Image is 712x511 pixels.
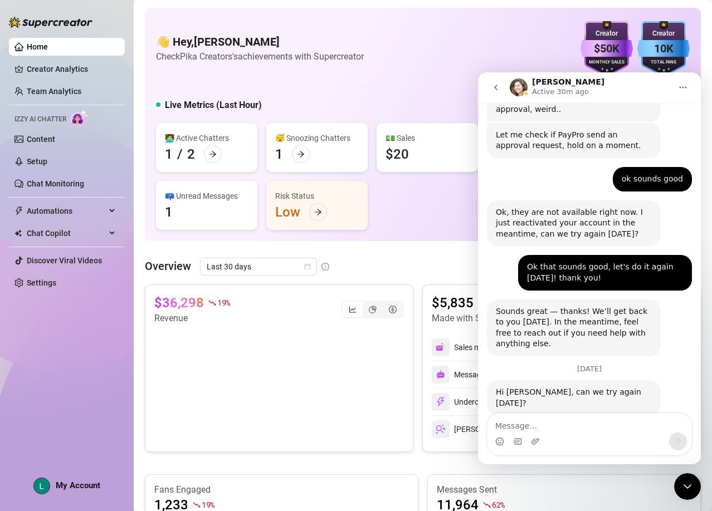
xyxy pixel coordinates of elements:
[483,501,491,509] span: fall
[454,341,583,353] div: Sales made with AI & Automations
[165,203,173,221] div: 1
[14,207,23,215] span: thunderbolt
[187,145,195,163] div: 2
[637,28,690,39] div: Creator
[581,59,633,66] div: Monthly Sales
[209,150,217,158] span: arrow-right
[297,150,305,158] span: arrow-right
[432,420,619,438] div: [PERSON_NAME]’s messages and PPVs tracked
[27,42,48,51] a: Home
[581,21,633,77] img: purple-badge-B9DA21FR.svg
[432,393,590,411] div: Undercharges Prevented by PriceGuard
[581,40,633,57] div: $50K
[207,258,310,275] span: Last 30 days
[27,256,102,265] a: Discover Viral Videos
[304,263,311,270] span: calendar
[156,50,364,63] article: Check Pika Creators's achievements with Supercreator
[27,224,106,242] span: Chat Copilot
[27,202,106,220] span: Automations
[637,21,690,77] img: blue-badge-DgoSNQY1.svg
[202,499,214,510] span: 19 %
[27,87,81,96] a: Team Analytics
[56,480,100,490] span: My Account
[165,145,173,163] div: 1
[436,342,446,352] img: svg%3e
[314,208,322,216] span: arrow-right
[27,135,55,144] a: Content
[208,299,216,307] span: fall
[27,179,84,188] a: Chat Monitoring
[478,72,701,464] iframe: Intercom live chat
[34,478,50,494] img: ACg8ocI2jAYWZdSRkC41xWk63-i-IT3bmK9QNDwIXpnWFReSXdY2eg=s96-c
[9,17,92,28] img: logo-BBDzfeDw.svg
[436,397,446,407] img: svg%3e
[369,306,377,313] span: pie-chart
[165,190,248,202] div: 📪 Unread Messages
[275,132,359,144] div: 😴 Snoozing Chatters
[275,145,283,163] div: 1
[154,484,409,496] article: Fans Engaged
[342,301,404,318] div: segmented control
[156,34,364,50] h4: 👋 Hey, [PERSON_NAME]
[386,132,469,144] div: 💵 Sales
[145,258,191,274] article: Overview
[674,473,701,500] iframe: Intercom live chat
[165,99,262,112] h5: Live Metrics (Last Hour)
[14,229,22,237] img: Chat Copilot
[27,60,116,78] a: Creator Analytics
[581,28,633,39] div: Creator
[321,263,329,271] span: info-circle
[193,501,201,509] span: fall
[637,40,690,57] div: 10K
[275,190,359,202] div: Risk Status
[14,114,66,125] span: Izzy AI Chatter
[432,366,578,384] div: Messages sent by automations & AI
[436,370,445,379] img: svg%3e
[71,110,88,126] img: AI Chatter
[492,499,505,510] span: 62 %
[432,312,584,325] article: Made with Superpowers in last 30 days
[437,484,691,496] article: Messages Sent
[217,297,230,308] span: 19 %
[154,312,230,325] article: Revenue
[349,306,357,313] span: line-chart
[389,306,397,313] span: dollar-circle
[154,294,204,312] article: $36,298
[27,157,47,166] a: Setup
[165,132,248,144] div: 👩‍💻 Active Chatters
[432,294,596,312] article: $5,835
[27,278,56,287] a: Settings
[637,59,690,66] div: Total Fans
[386,145,409,163] div: $20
